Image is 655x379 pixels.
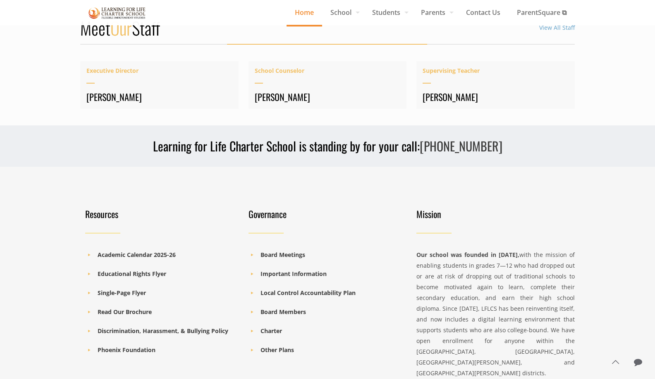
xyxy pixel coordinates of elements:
[261,289,356,297] a: Local Control Accountability Plan
[413,6,458,19] span: Parents
[261,251,305,259] a: Board Meetings
[509,6,575,19] span: ParentSquare ⧉
[539,24,575,31] a: View All Staff
[416,251,519,259] strong: Our school was founded in [DATE],
[261,346,294,354] a: Other Plans
[80,61,239,109] a: Executive Director[PERSON_NAME]
[98,327,228,335] a: Discrimination, Harassment, & Bullying Policy
[86,91,232,103] h4: [PERSON_NAME]
[287,6,322,19] span: Home
[416,61,575,109] a: Supervising Teacher[PERSON_NAME]
[255,91,401,103] h4: [PERSON_NAME]
[98,346,155,354] a: Phoenix Foundation
[255,65,401,76] span: School Counselor
[88,6,146,20] img: Home
[98,251,176,259] a: Academic Calendar 2025-26
[416,249,575,379] div: with the mission of enabling students in grades 7—12 who had dropped out or are at risk of droppi...
[85,208,239,220] h4: Resources
[261,308,306,316] a: Board Members
[261,270,327,278] a: Important Information
[423,91,569,103] h4: [PERSON_NAME]
[261,327,282,335] a: Charter
[322,6,364,19] span: School
[98,308,152,316] a: Read Our Brochure
[98,289,146,297] a: Single-Page Flyer
[98,270,166,278] a: Educational Rights Flyer
[420,137,502,155] a: [PHONE_NUMBER]
[249,61,407,109] a: School Counselor[PERSON_NAME]
[249,208,402,220] h4: Governance
[110,15,132,41] span: Our
[423,65,569,76] span: Supervising Teacher
[458,6,509,19] span: Contact Us
[607,353,624,371] a: Back to top icon
[416,208,575,220] h4: Mission
[80,138,575,154] h3: Learning for Life Charter School is standing by for your call:
[364,6,413,19] span: Students
[86,65,232,76] span: Executive Director
[80,17,160,38] h2: Meet Staff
